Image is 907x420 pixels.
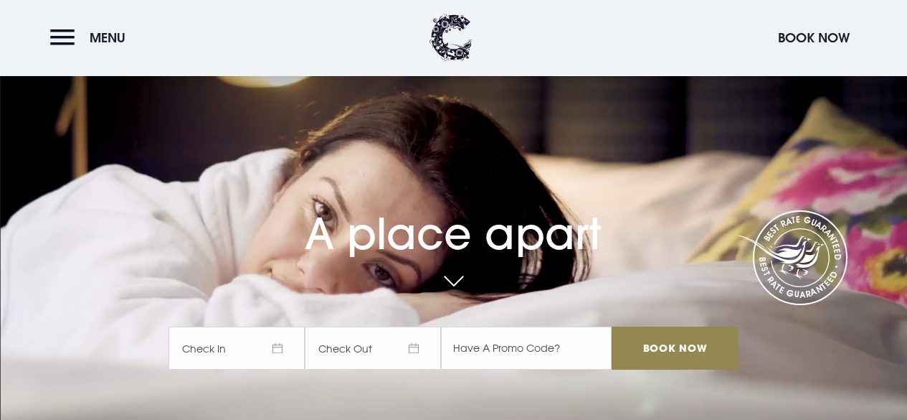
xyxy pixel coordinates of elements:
span: Check Out [305,327,441,370]
span: Menu [90,29,125,46]
input: Book Now [612,327,738,370]
button: Book Now [771,22,857,53]
input: Have A Promo Code? [441,327,612,370]
button: Menu [50,22,133,53]
h1: A place apart [168,182,738,259]
span: Check In [168,327,305,370]
img: Clandeboye Lodge [429,14,473,61]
